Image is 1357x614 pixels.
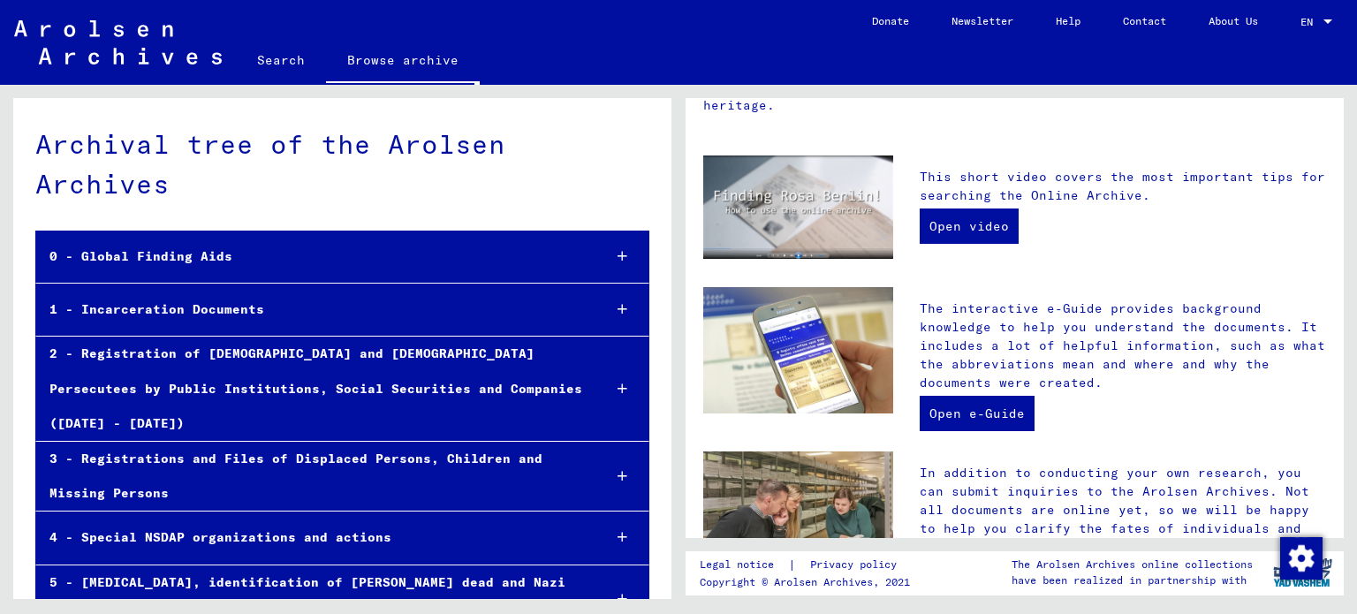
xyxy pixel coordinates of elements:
img: Arolsen_neg.svg [14,20,222,64]
a: Legal notice [700,556,788,574]
a: Search [236,39,326,81]
p: The interactive e-Guide provides background knowledge to help you understand the documents. It in... [920,299,1326,392]
div: 3 - Registrations and Files of Displaced Persons, Children and Missing Persons [36,442,588,511]
a: Open e-Guide [920,396,1035,431]
div: 2 - Registration of [DEMOGRAPHIC_DATA] and [DEMOGRAPHIC_DATA] Persecutees by Public Institutions,... [36,337,588,441]
div: Archival tree of the Arolsen Archives [35,125,649,204]
img: Change consent [1280,537,1323,580]
div: 1 - Incarceration Documents [36,292,588,327]
a: Browse archive [326,39,480,85]
img: yv_logo.png [1270,550,1336,595]
div: 4 - Special NSDAP organizations and actions [36,520,588,555]
div: Change consent [1279,536,1322,579]
div: 0 - Global Finding Aids [36,239,588,274]
img: eguide.jpg [703,287,893,414]
p: In addition to conducting your own research, you can submit inquiries to the Arolsen Archives. No... [920,464,1326,557]
a: Open video [920,208,1019,244]
img: inquiries.jpg [703,451,893,579]
p: Copyright © Arolsen Archives, 2021 [700,574,918,590]
a: Privacy policy [796,556,918,574]
p: have been realized in partnership with [1012,572,1253,588]
span: EN [1300,16,1320,28]
p: This short video covers the most important tips for searching the Online Archive. [920,168,1326,205]
img: video.jpg [703,155,893,259]
div: | [700,556,918,574]
p: The Arolsen Archives online collections [1012,557,1253,572]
